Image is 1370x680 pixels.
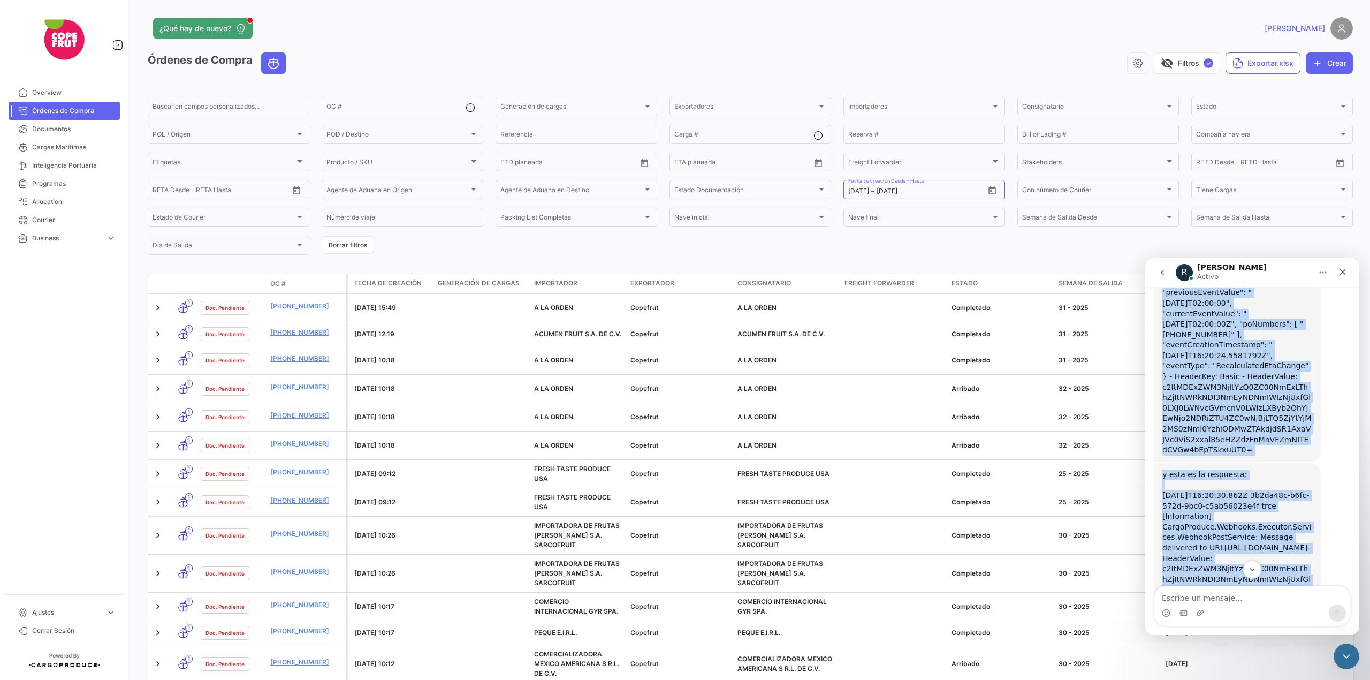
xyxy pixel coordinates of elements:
div: Completado [952,303,1050,313]
div: [DATE] 10:18 [354,384,429,394]
span: Estado de Courier [153,215,295,223]
div: [DATE] 10:26 [354,569,429,578]
span: 1 [185,380,193,388]
button: Open calendar [1332,155,1348,171]
span: A LA ORDEN [737,413,777,421]
div: [DATE] 09:12 [354,497,429,507]
a: Expand/Collapse Row [153,412,163,422]
span: Copefrut [630,660,659,668]
span: Doc. Pendiente [205,602,245,611]
span: 1 [185,655,193,663]
datatable-header-cell: Semana de Salida [1054,274,1161,293]
div: [DATE] 10:12 [354,659,429,669]
span: ✓ [1204,58,1213,68]
span: FRESH TASTE PRODUCE USA [534,465,611,482]
span: Importador [534,278,577,288]
span: FRESH TASTE PRODUCE USA [737,470,829,478]
a: Expand/Collapse Row [153,440,163,451]
a: [PHONE_NUMBER] [270,529,342,539]
span: ACUMEN FRUIT S.A. DE C.V. [737,330,825,338]
datatable-header-cell: Fecha de creación [348,274,433,293]
datatable-header-cell: Exportador [626,274,733,293]
span: IMPORTADORA DE FRUTAS SARANGO S.A. SARCOFRUIT [737,522,823,549]
a: Cargas Marítimas [9,138,120,156]
span: 1 [185,526,193,534]
div: [DATE] 15:49 [354,303,429,313]
span: A LA ORDEN [534,384,573,392]
div: y esta es la respuesta:[DATE]T16:20:30.862Z 3b2da48c-b6fc-572d-9bc0-c5ab56023e4f trce [Informatio... [9,205,176,386]
span: IMPORTADORA DE FRUTAS SARANGO S.A. SARCOFRUIT [534,522,620,549]
div: Completado [952,356,1050,365]
input: Hasta [701,160,767,168]
input: Desde [500,160,520,168]
div: Completado [952,497,1050,507]
span: Copefrut [630,531,659,539]
span: 1 [185,465,193,473]
span: A LA ORDEN [737,304,777,312]
div: Arribado [952,441,1050,450]
span: 1 [185,624,193,632]
div: 32 - 2025 [1059,384,1157,394]
button: Selector de emoji [17,351,25,359]
textarea: Escribe un mensaje... [9,328,205,346]
span: Copefrut [630,470,659,478]
span: Copefrut [630,356,659,364]
a: [PHONE_NUMBER] [270,301,342,311]
span: Copefrut [630,498,659,506]
span: [PERSON_NAME] [1265,23,1325,34]
span: Copefrut [630,629,659,637]
span: Estado [952,278,978,288]
div: Arribado [952,659,1050,669]
div: 30 - 2025 [1059,628,1157,638]
div: [DATE] 10:17 [354,602,429,611]
span: FRESH TASTE PRODUCE USA [737,498,829,506]
span: Agente de Aduana en Destino [500,187,643,195]
span: Copefrut [630,384,659,392]
div: 25 - 2025 [1059,497,1157,507]
span: Estado [1196,104,1338,112]
span: Doc. Pendiente [205,304,245,312]
span: A LA ORDEN [737,384,777,392]
datatable-header-cell: Estado Doc. [196,279,266,288]
a: [PHONE_NUMBER] [270,328,342,337]
div: [DATE] 12:19 [354,329,429,339]
div: Completado [952,569,1050,578]
span: Consignatario [1022,104,1164,112]
span: Doc. Pendiente [205,384,245,393]
span: Doc. Pendiente [205,498,245,507]
div: 30 - 2025 [1059,531,1157,540]
span: Copefrut [630,304,659,312]
span: Producto / SKU [326,160,469,168]
iframe: Intercom live chat [1334,644,1359,669]
span: PEQUE E.I.R.L. [534,629,577,637]
span: Órdenes de Compra [32,106,116,116]
a: Expand/Collapse Row [153,497,163,508]
span: Semana de Salida [1059,278,1123,288]
span: Programas [32,179,116,188]
span: Tiene Cargas [1196,187,1338,195]
button: visibility_offFiltros✓ [1154,52,1220,74]
a: Expand/Collapse Row [153,329,163,339]
a: Expand/Collapse Row [153,659,163,669]
span: A LA ORDEN [534,356,573,364]
img: copefrut.png [37,13,91,66]
span: COMERCIO INTERNACIONAL GYR SPA. [534,598,618,615]
span: Cerrar Sesión [32,626,116,636]
span: 1 [185,408,193,416]
a: Documentos [9,120,120,138]
a: Expand/Collapse Row [153,383,163,394]
span: Business [32,233,102,243]
span: Doc. Pendiente [205,660,245,668]
span: 1 [185,299,193,307]
a: [PHONE_NUMBER] [270,658,342,667]
span: Semana de Salida Desde [1022,215,1164,223]
iframe: Intercom live chat [1145,258,1359,635]
a: [PHONE_NUMBER] [270,411,342,420]
a: Courier [9,211,120,229]
button: Open calendar [288,182,305,198]
button: Adjuntar un archivo [51,351,59,359]
span: 1 [185,598,193,606]
a: Expand/Collapse Row [153,628,163,638]
span: Nave final [848,215,991,223]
